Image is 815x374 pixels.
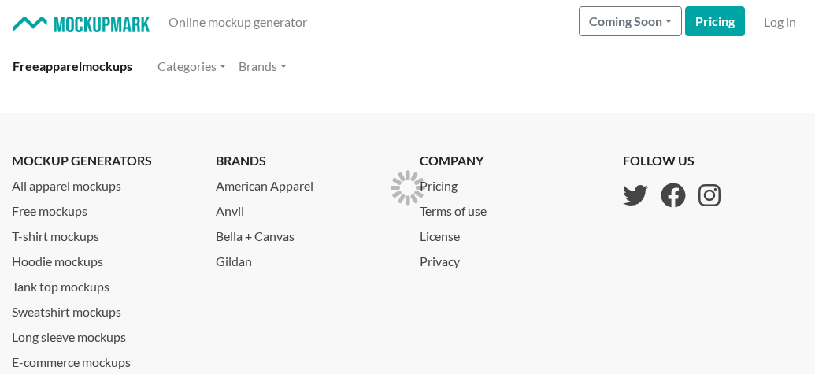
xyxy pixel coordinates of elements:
[162,6,313,38] a: Online mockup generator
[623,151,721,170] p: follow us
[685,6,745,36] a: Pricing
[420,246,499,271] a: Privacy
[216,170,396,195] a: American Apparel
[420,151,499,170] p: company
[12,195,192,220] a: Free mockups
[232,50,293,82] a: Brands
[12,321,192,346] a: Long sleeve mockups
[6,50,139,82] a: Freeapparelmockups
[151,50,232,82] a: Categories
[579,6,682,36] button: Coming Soon
[420,170,499,195] a: Pricing
[12,271,192,296] a: Tank top mockups
[758,6,802,38] a: Log in
[12,296,192,321] a: Sweatshirt mockups
[12,151,192,170] p: mockup generators
[12,170,192,195] a: All apparel mockups
[12,246,192,271] a: Hoodie mockups
[216,195,396,220] a: Anvil
[420,195,499,220] a: Terms of use
[39,58,82,73] span: apparel
[216,246,396,271] a: Gildan
[13,17,150,33] img: Mockup Mark
[12,346,192,372] a: E-commerce mockups
[216,220,396,246] a: Bella + Canvas
[420,220,499,246] a: License
[216,151,396,170] p: brands
[12,220,192,246] a: T-shirt mockups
